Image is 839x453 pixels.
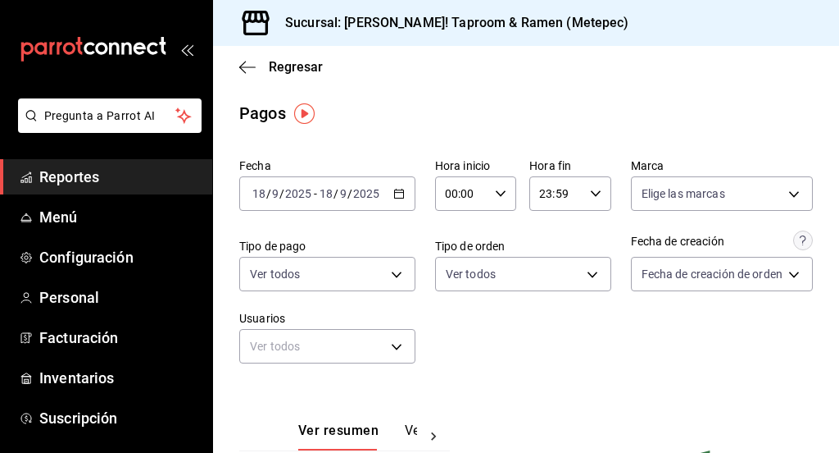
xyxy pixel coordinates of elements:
input: -- [339,187,347,200]
span: Ver todos [250,266,300,282]
span: Facturación [39,327,199,349]
span: Elige las marcas [642,185,725,202]
label: Hora fin [529,160,610,172]
label: Fecha [239,160,415,172]
div: Ver todos [239,329,415,364]
input: -- [252,187,266,200]
span: Reportes [39,166,199,188]
button: Regresar [239,59,323,75]
span: Regresar [269,59,323,75]
span: / [266,187,271,200]
span: / [347,187,352,200]
label: Hora inicio [435,160,516,172]
span: Ver todos [446,266,496,282]
label: Marca [631,160,813,172]
input: -- [271,187,279,200]
label: Tipo de pago [239,240,415,252]
span: Inventarios [39,367,199,389]
button: open_drawer_menu [180,43,193,56]
span: Configuración [39,246,199,268]
h3: Sucursal: [PERSON_NAME]! Taproom & Ramen (Metepec) [272,13,629,33]
input: -- [319,187,333,200]
label: Tipo de orden [435,240,611,252]
button: Ver pagos [405,423,466,451]
span: Pregunta a Parrot AI [44,108,176,125]
label: Usuarios [239,313,415,324]
div: Fecha de creación [631,233,724,250]
input: ---- [352,187,380,200]
img: Tooltip marker [294,103,315,124]
span: Suscripción [39,407,199,429]
span: / [333,187,338,200]
div: Pagos [239,101,286,126]
span: - [314,187,317,200]
span: Fecha de creación de orden [642,266,782,282]
button: Pregunta a Parrot AI [18,98,202,133]
div: navigation tabs [298,423,417,451]
span: Personal [39,286,199,309]
input: ---- [284,187,312,200]
span: Menú [39,206,199,228]
a: Pregunta a Parrot AI [11,119,202,136]
button: Ver resumen [298,423,379,451]
span: / [279,187,284,200]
